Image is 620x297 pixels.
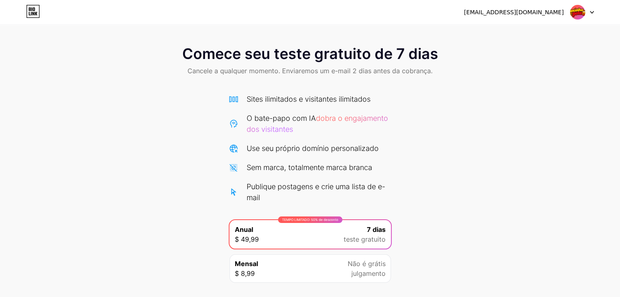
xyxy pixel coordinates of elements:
font: TEMPO LIMITADO: 50% de desconto [282,218,338,222]
font: $ 8,99 [235,269,255,277]
font: julgamento [351,269,386,277]
font: Sites ilimitados e visitantes ilimitados [247,95,371,103]
font: Publique postagens e crie uma lista de e-mail [247,182,385,202]
font: O bate-papo com IA [247,114,316,122]
font: Não é grátis [348,260,386,268]
font: 7 dias [367,225,386,234]
font: Comece seu teste gratuito de 7 dias [182,45,438,63]
font: [EMAIL_ADDRESS][DOMAIN_NAME] [464,9,564,15]
font: teste gratuito [344,235,386,243]
font: Mensal [235,260,258,268]
img: coxinhanopote [570,4,585,20]
font: Cancele a qualquer momento. Enviaremos um e-mail 2 dias antes da cobrança. [188,67,432,75]
font: $ 49,99 [235,235,259,243]
font: Sem marca, totalmente marca branca [247,163,372,172]
font: Anual [235,225,253,234]
font: Use seu próprio domínio personalizado [247,144,379,153]
font: dobra o engajamento dos visitantes [247,114,388,133]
